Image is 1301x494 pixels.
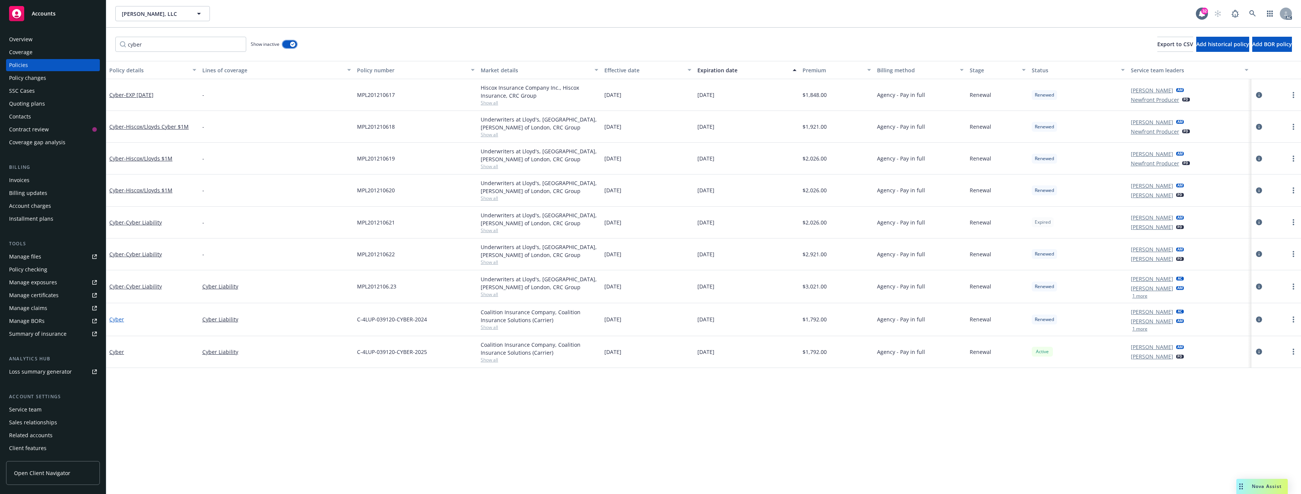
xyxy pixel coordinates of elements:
div: Policy details [109,66,188,74]
a: circleInformation [1254,154,1264,163]
div: Premium [803,66,862,74]
div: Underwriters at Lloyd's, [GEOGRAPHIC_DATA], [PERSON_NAME] of London, CRC Group [481,147,598,163]
div: Manage certificates [9,289,59,301]
button: Export to CSV [1157,37,1193,52]
div: Underwriters at Lloyd's, [GEOGRAPHIC_DATA], [PERSON_NAME] of London, CRC Group [481,275,598,291]
span: [PERSON_NAME], LLC [122,10,187,18]
a: circleInformation [1254,249,1264,259]
a: [PERSON_NAME] [1131,182,1173,190]
div: Lines of coverage [202,66,343,74]
span: [DATE] [604,186,621,194]
span: Agency - Pay in full [877,91,925,99]
span: $1,792.00 [803,348,827,356]
a: Coverage gap analysis [6,136,100,148]
span: MPL201210620 [357,186,395,194]
a: Cyber [109,348,124,355]
span: Show inactive [251,41,279,47]
a: Cyber [109,219,162,226]
a: Installment plans [6,213,100,225]
span: MPL201210619 [357,154,395,162]
span: [DATE] [604,250,621,258]
a: Cyber [109,316,124,323]
a: [PERSON_NAME] [1131,275,1173,283]
div: Coverage gap analysis [9,136,65,148]
span: - Hiscox/Lloyds $1M [124,155,172,162]
a: Billing updates [6,187,100,199]
a: more [1289,90,1298,100]
a: Summary of insurance [6,328,100,340]
a: circleInformation [1254,186,1264,195]
div: Policy changes [9,72,46,84]
a: Cyber Liability [202,315,351,323]
span: [DATE] [604,282,621,290]
a: more [1289,186,1298,195]
span: Renewal [970,250,991,258]
a: circleInformation [1254,347,1264,356]
span: Add BOR policy [1252,41,1292,48]
a: circleInformation [1254,218,1264,227]
button: Billing method [874,61,967,79]
div: Effective date [604,66,683,74]
a: Manage files [6,251,100,263]
span: Agency - Pay in full [877,186,925,194]
button: Status [1029,61,1128,79]
div: Contacts [9,111,31,123]
span: [DATE] [697,154,714,162]
a: Cyber [109,155,172,162]
a: SSC Cases [6,85,100,97]
div: Overview [9,33,33,45]
a: [PERSON_NAME] [1131,245,1173,253]
span: Renewal [970,123,991,131]
a: Cyber [109,283,162,290]
span: Agency - Pay in full [877,250,925,258]
button: Effective date [601,61,694,79]
span: [DATE] [604,315,621,323]
button: Add BOR policy [1252,37,1292,52]
div: Quoting plans [9,98,45,110]
span: Renewed [1035,92,1054,98]
a: more [1289,282,1298,291]
a: [PERSON_NAME] [1131,284,1173,292]
div: Service team leaders [1131,66,1240,74]
span: - Cyber Liability [124,283,162,290]
div: Underwriters at Lloyd's, [GEOGRAPHIC_DATA], [PERSON_NAME] of London, CRC Group [481,243,598,259]
button: Expiration date [694,61,800,79]
a: Contract review [6,123,100,136]
div: Policy number [357,66,466,74]
div: Manage claims [9,302,47,314]
div: 32 [1201,8,1208,14]
span: Show all [481,195,598,201]
span: - Hiscox/Lloyds Cyber $1M [124,123,189,130]
a: more [1289,347,1298,356]
a: more [1289,154,1298,163]
div: Policies [9,59,28,71]
div: Stage [970,66,1017,74]
a: [PERSON_NAME] [1131,343,1173,351]
span: MPL201210618 [357,123,395,131]
a: circleInformation [1254,315,1264,324]
a: [PERSON_NAME] [1131,191,1173,199]
span: Renewed [1035,316,1054,323]
a: Switch app [1262,6,1278,21]
a: Sales relationships [6,416,100,429]
span: Export to CSV [1157,41,1193,48]
a: [PERSON_NAME] [1131,317,1173,325]
a: [PERSON_NAME] [1131,213,1173,221]
a: Start snowing [1210,6,1225,21]
span: [DATE] [697,315,714,323]
a: Loss summary generator [6,366,100,378]
span: Renewal [970,186,991,194]
span: [DATE] [697,282,714,290]
div: Invoices [9,174,29,186]
span: Show all [481,291,598,298]
a: circleInformation [1254,282,1264,291]
a: Search [1245,6,1260,21]
button: Market details [478,61,601,79]
a: Contacts [6,111,100,123]
span: [DATE] [697,250,714,258]
span: [DATE] [604,123,621,131]
button: Lines of coverage [199,61,354,79]
div: Manage files [9,251,41,263]
span: $2,026.00 [803,154,827,162]
span: Show all [481,100,598,106]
